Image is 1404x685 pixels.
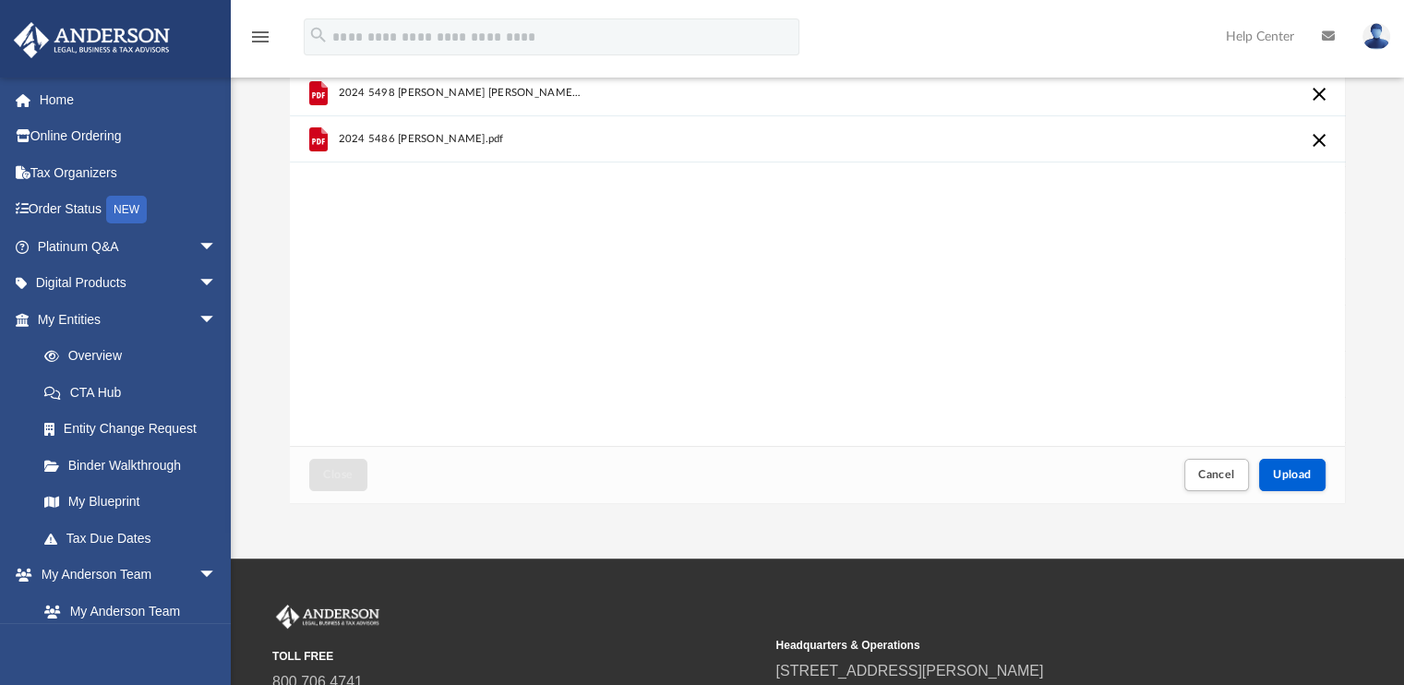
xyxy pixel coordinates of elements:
a: Overview [26,338,245,375]
a: My Anderson Teamarrow_drop_down [13,557,235,594]
div: NEW [106,196,147,223]
span: arrow_drop_down [198,265,235,303]
button: Cancel this upload [1308,83,1330,105]
a: Tax Due Dates [26,520,245,557]
a: Entity Change Request [26,411,245,448]
i: search [308,25,329,45]
span: 2024 5498 [PERSON_NAME] [PERSON_NAME].pdf [338,87,581,99]
a: menu [249,35,271,48]
a: My Blueprint [26,484,235,521]
a: Home [13,81,245,118]
span: Close [323,469,353,480]
span: arrow_drop_down [198,228,235,266]
a: Binder Walkthrough [26,447,245,484]
a: My Anderson Team [26,593,226,630]
img: Anderson Advisors Platinum Portal [8,22,175,58]
button: Cancel this upload [1308,129,1330,151]
button: Close [309,459,366,491]
button: Cancel [1184,459,1249,491]
small: TOLL FREE [272,648,762,665]
span: Upload [1273,469,1312,480]
a: Tax Organizers [13,154,245,191]
a: Digital Productsarrow_drop_down [13,265,245,302]
a: CTA Hub [26,374,245,411]
a: Online Ordering [13,118,245,155]
img: User Pic [1362,23,1390,50]
a: Platinum Q&Aarrow_drop_down [13,228,245,265]
a: Order StatusNEW [13,191,245,229]
a: My Entitiesarrow_drop_down [13,301,245,338]
span: 2024 5486 [PERSON_NAME].pdf [338,133,503,145]
img: Anderson Advisors Platinum Portal [272,605,383,629]
span: Cancel [1198,469,1235,480]
i: menu [249,26,271,48]
button: Upload [1259,459,1326,491]
span: arrow_drop_down [198,557,235,595]
span: arrow_drop_down [198,301,235,339]
a: [STREET_ADDRESS][PERSON_NAME] [775,663,1043,679]
small: Headquarters & Operations [775,637,1266,654]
